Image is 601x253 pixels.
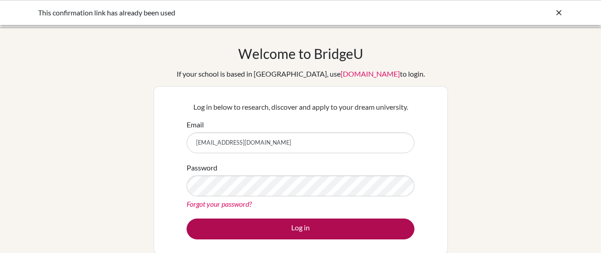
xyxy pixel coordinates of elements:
a: [DOMAIN_NAME] [341,69,400,78]
label: Password [187,162,217,173]
div: This confirmation link has already been used [38,7,428,18]
label: Email [187,119,204,130]
p: Log in below to research, discover and apply to your dream university. [187,102,414,112]
button: Log in [187,219,414,239]
div: If your school is based in [GEOGRAPHIC_DATA], use to login. [177,68,425,79]
a: Forgot your password? [187,199,252,208]
h1: Welcome to BridgeU [238,45,363,62]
